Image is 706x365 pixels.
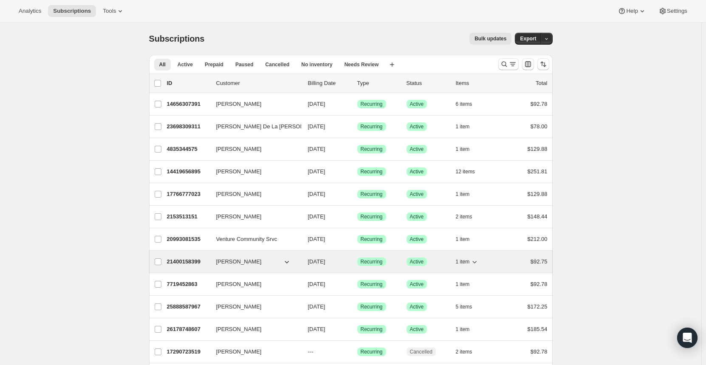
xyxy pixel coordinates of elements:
span: [DATE] [308,236,325,242]
div: 17766777023[PERSON_NAME][DATE]SuccessRecurringSuccessActive1 item$129.88 [167,188,548,200]
span: Active [410,213,424,220]
button: [PERSON_NAME] [211,300,296,314]
button: [PERSON_NAME] [211,323,296,336]
button: 1 item [456,256,479,268]
span: All [159,61,166,68]
button: [PERSON_NAME] De La [PERSON_NAME] [211,120,296,133]
p: 26178748607 [167,325,209,334]
span: Settings [667,8,687,14]
span: Recurring [361,191,383,198]
span: $78.00 [531,123,548,130]
span: Recurring [361,326,383,333]
span: Recurring [361,146,383,153]
span: --- [308,348,313,355]
button: [PERSON_NAME] [211,165,296,178]
p: 20993081535 [167,235,209,243]
div: 21400158399[PERSON_NAME][DATE]SuccessRecurringSuccessActive1 item$92.75 [167,256,548,268]
button: 12 items [456,166,484,178]
span: 5 items [456,303,472,310]
button: 5 items [456,301,482,313]
button: Help [613,5,651,17]
button: Search and filter results [498,58,519,70]
span: Help [626,8,638,14]
span: [DATE] [308,146,325,152]
div: 17290723519[PERSON_NAME]---SuccessRecurringCancelled2 items$92.78 [167,346,548,358]
span: $251.81 [528,168,548,175]
span: 2 items [456,213,472,220]
div: 26178748607[PERSON_NAME][DATE]SuccessRecurringSuccessActive1 item$185.54 [167,323,548,335]
p: 14656307391 [167,100,209,108]
p: 21400158399 [167,257,209,266]
span: $92.78 [531,281,548,287]
span: Needs Review [345,61,379,68]
p: 17766777023 [167,190,209,198]
span: [DATE] [308,123,325,130]
button: 6 items [456,98,482,110]
span: [DATE] [308,191,325,197]
div: Open Intercom Messenger [677,328,698,348]
button: 1 item [456,121,479,133]
span: Venture Community Srvc [216,235,277,243]
span: [DATE] [308,303,325,310]
p: 25888587967 [167,303,209,311]
div: IDCustomerBilling DateTypeStatusItemsTotal [167,79,548,88]
span: $129.88 [528,191,548,197]
span: $92.78 [531,348,548,355]
span: $92.75 [531,258,548,265]
span: 1 item [456,236,470,243]
span: 2 items [456,348,472,355]
div: 25888587967[PERSON_NAME][DATE]SuccessRecurringSuccessActive5 items$172.25 [167,301,548,313]
span: $212.00 [528,236,548,242]
div: 20993081535Venture Community Srvc[DATE]SuccessRecurringSuccessActive1 item$212.00 [167,233,548,245]
button: Sort the results [537,58,549,70]
span: Recurring [361,258,383,265]
span: Active [410,303,424,310]
button: 1 item [456,278,479,290]
div: 14656307391[PERSON_NAME][DATE]SuccessRecurringSuccessActive6 items$92.78 [167,98,548,110]
span: [PERSON_NAME] [216,257,262,266]
span: [PERSON_NAME] [216,190,262,198]
div: 7719452863[PERSON_NAME][DATE]SuccessRecurringSuccessActive1 item$92.78 [167,278,548,290]
p: 23698309311 [167,122,209,131]
span: 1 item [456,146,470,153]
p: 14419656895 [167,167,209,176]
span: Recurring [361,213,383,220]
button: 2 items [456,211,482,223]
div: 4835344575[PERSON_NAME][DATE]SuccessRecurringSuccessActive1 item$129.88 [167,143,548,155]
span: 1 item [456,123,470,130]
button: Settings [653,5,692,17]
span: [PERSON_NAME] [216,145,262,153]
span: Export [520,35,536,42]
button: Bulk updates [469,33,511,45]
div: 14419656895[PERSON_NAME][DATE]SuccessRecurringSuccessActive12 items$251.81 [167,166,548,178]
p: 4835344575 [167,145,209,153]
span: $185.54 [528,326,548,332]
span: Active [178,61,193,68]
button: Venture Community Srvc [211,232,296,246]
button: [PERSON_NAME] [211,210,296,224]
span: Recurring [361,101,383,108]
span: Prepaid [205,61,223,68]
span: Active [410,191,424,198]
p: ID [167,79,209,88]
span: Tools [103,8,116,14]
span: Recurring [361,168,383,175]
p: Total [536,79,547,88]
span: Cancelled [410,348,432,355]
span: [PERSON_NAME] [216,167,262,176]
span: Paused [235,61,254,68]
span: Active [410,236,424,243]
span: [DATE] [308,168,325,175]
span: Active [410,326,424,333]
button: Analytics [14,5,46,17]
p: 17290723519 [167,348,209,356]
p: Status [407,79,449,88]
span: 1 item [456,281,470,288]
button: 1 item [456,323,479,335]
button: Customize table column order and visibility [522,58,534,70]
button: [PERSON_NAME] [211,277,296,291]
span: [PERSON_NAME] [216,348,262,356]
button: 1 item [456,188,479,200]
span: Active [410,123,424,130]
span: Subscriptions [53,8,91,14]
